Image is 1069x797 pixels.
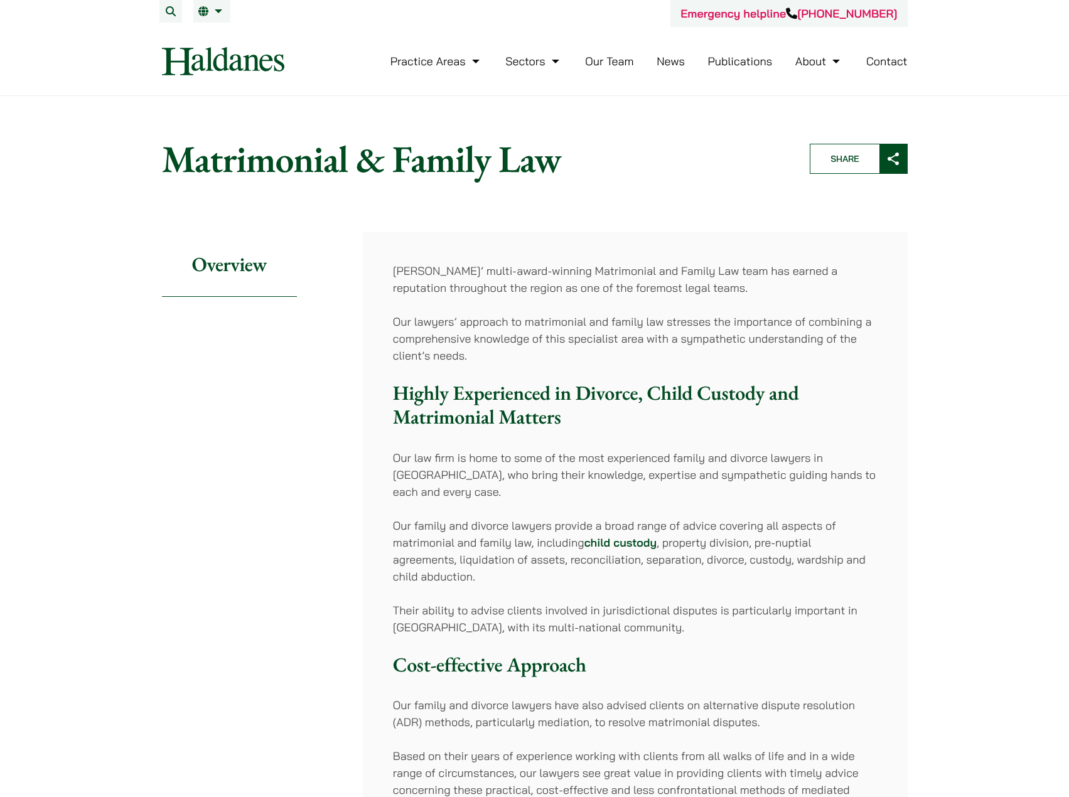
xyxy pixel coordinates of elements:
p: Their ability to advise clients involved in jurisdictional disputes is particularly important in ... [393,602,878,636]
button: Share [810,144,908,174]
a: Our Team [585,54,633,68]
h3: Highly Experienced in Divorce, Child Custody and Matrimonial Matters [393,381,878,429]
a: child custody [584,535,657,550]
span: Share [810,144,879,173]
a: EN [198,6,225,16]
p: Our lawyers’ approach to matrimonial and family law stresses the importance of combining a compre... [393,313,878,364]
a: News [657,54,685,68]
h2: Overview [162,232,297,297]
a: About [795,54,843,68]
p: Our family and divorce lawyers provide a broad range of advice covering all aspects of matrimonia... [393,517,878,585]
p: [PERSON_NAME]’ multi-award-winning Matrimonial and Family Law team has earned a reputation throug... [393,262,878,296]
a: Contact [866,54,908,68]
img: Logo of Haldanes [162,47,284,75]
a: Emergency helpline[PHONE_NUMBER] [680,6,897,21]
h3: Cost-effective Approach [393,653,878,677]
a: Sectors [505,54,562,68]
p: Our family and divorce lawyers have also advised clients on alternative dispute resolution (ADR) ... [393,697,878,730]
h1: Matrimonial & Family Law [162,136,788,181]
p: Our law firm is home to some of the most experienced family and divorce lawyers in [GEOGRAPHIC_DA... [393,449,878,500]
a: Publications [708,54,773,68]
a: Practice Areas [390,54,483,68]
